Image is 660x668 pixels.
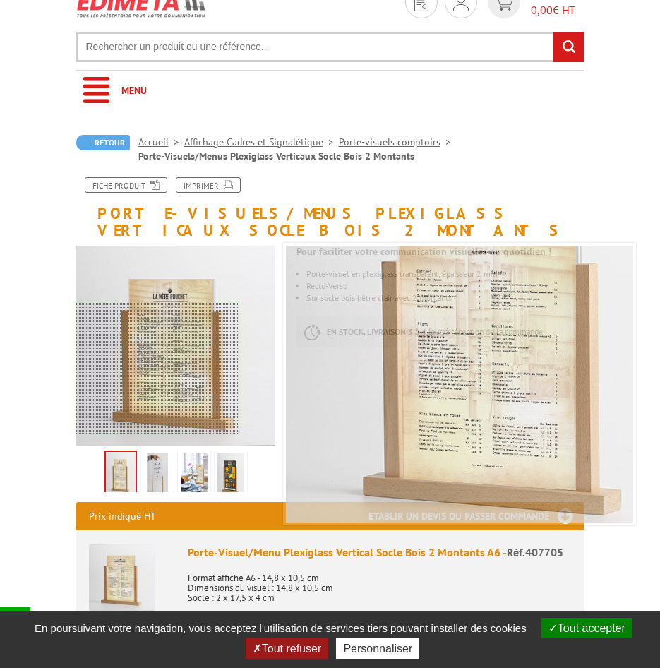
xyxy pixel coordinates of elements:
[531,2,584,18] span: € HT
[66,177,595,239] h1: Porte-Visuels/Menus Plexiglass Verticaux Socle Bois 2 Montants
[28,622,534,634] span: En poursuivant votre navigation, vous acceptez l'utilisation de services tiers pouvant installer ...
[184,136,339,148] a: Affichage Cadres et Signalétique
[553,32,584,62] input: rechercher
[138,149,414,163] li: Porte-Visuels/Menus Plexiglass Verticaux Socle Bois 2 Montants
[76,32,584,62] input: Rechercher un produit ou une référence...
[76,71,584,110] a: Menu
[507,545,563,559] span: Réf.407705
[138,136,184,148] a: Accueil
[89,502,156,530] p: Prix indiqué HT
[121,84,147,97] span: Menu
[176,177,241,193] a: Imprimer
[541,618,632,638] button: Tout accepter
[246,638,328,659] button: Tout refuser
[531,3,553,17] span: 0,00
[188,544,572,561] div: Porte-Visuel/Menu Plexiglass Vertical Socle Bois 2 Montants A6 -
[89,544,155,611] img: Porte-Visuel/Menu Plexiglass Vertical Socle Bois 2 Montants A6
[217,453,244,497] img: porte_visuels_menus_plexi_verticaux_socle_bois_2_407705.png
[76,135,130,150] a: Retour
[336,638,419,659] button: Personnaliser (fenêtre modale)
[85,177,167,193] a: Fiche produit
[144,453,171,497] img: porte_visuels_menus_plexi_verticaux_socle_bois_2_montants_1.png
[181,453,208,497] img: 407705_porte_visuels_menus_plexi_verticaux_socle_bois_2_montants_4.jpg
[106,452,136,496] img: porte_visuels_menus_plexi_verticaux_socle_bois_2_montants_2.png
[339,136,456,148] a: Porte-visuels comptoirs
[188,563,572,603] p: Format affiche A6 - 14,8 x 10,5 cm Dimensions du visuel : 14,8 x 10,5 cm Socle : 2 x 17,5 x 4 cm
